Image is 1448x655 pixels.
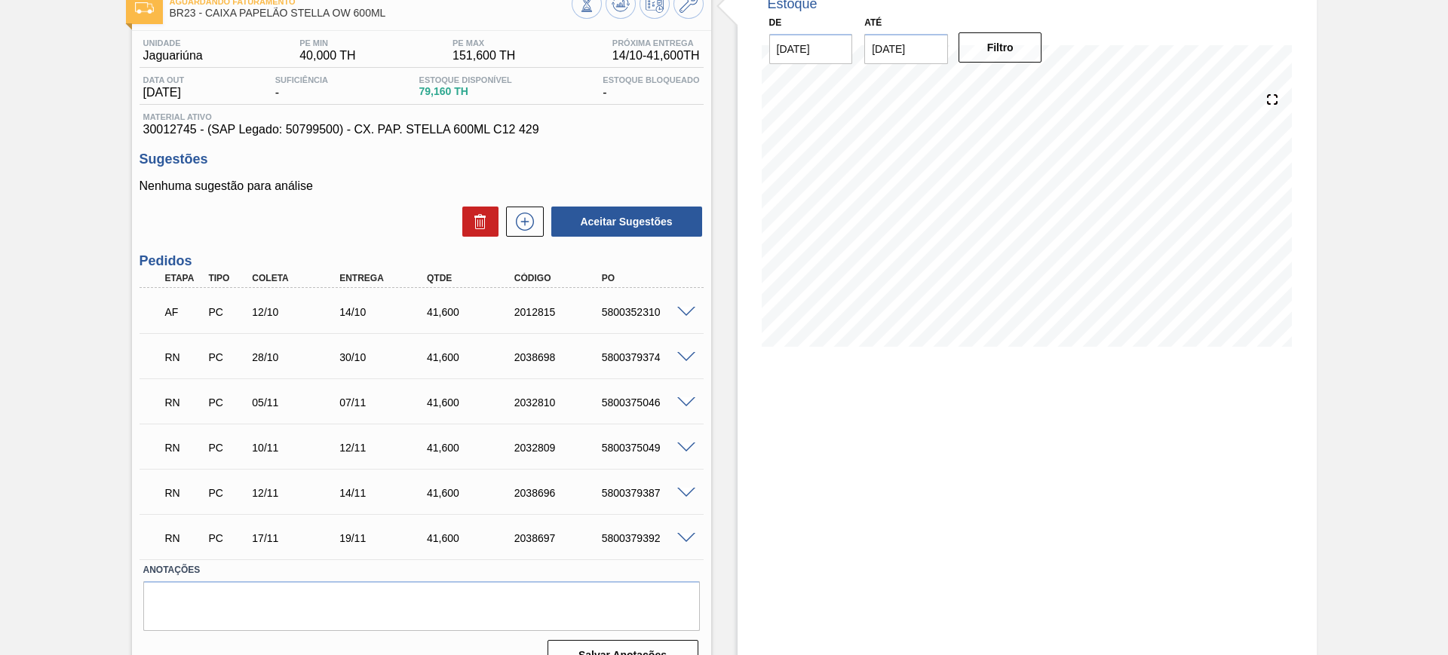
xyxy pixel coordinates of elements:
[423,532,521,544] div: 41,600
[499,207,544,237] div: Nova sugestão
[511,396,609,409] div: 2032810
[864,17,882,28] label: Até
[161,476,207,510] div: Em Renegociação
[336,351,434,363] div: 30/10/2025
[419,86,512,97] span: 79,160 TH
[511,351,609,363] div: 2038698
[135,2,154,14] img: Ícone
[143,75,185,84] span: Data out
[143,123,700,136] span: 30012745 - (SAP Legado: 50799500) - CX. PAP. STELLA 600ML C12 429
[551,207,702,237] button: Aceitar Sugestões
[204,442,250,454] div: Pedido de Compra
[598,442,696,454] div: 5800375049
[423,487,521,499] div: 41,600
[248,487,346,499] div: 12/11/2025
[603,75,699,84] span: Estoque Bloqueado
[336,396,434,409] div: 07/11/2025
[423,273,521,283] div: Qtde
[248,396,346,409] div: 05/11/2025
[959,32,1042,63] button: Filtro
[511,532,609,544] div: 2038697
[599,75,703,99] div: -
[161,431,207,464] div: Em Renegociação
[336,487,434,499] div: 14/11/2025
[143,38,203,47] span: Unidade
[140,253,704,269] h3: Pedidos
[271,75,332,99] div: -
[511,442,609,454] div: 2032809
[165,487,203,499] p: RN
[165,532,203,544] p: RN
[511,306,609,318] div: 2012815
[769,34,853,64] input: dd/mm/yyyy
[161,341,207,374] div: Em Renegociação
[598,351,696,363] div: 5800379374
[165,396,203,409] p: RN
[248,273,346,283] div: Coleta
[423,396,521,409] div: 41,600
[161,522,207,555] div: Em Renegociação
[864,34,948,64] input: dd/mm/yyyy
[161,273,207,283] div: Etapa
[455,207,499,237] div: Excluir Sugestões
[423,306,521,318] div: 41,600
[248,532,346,544] div: 17/11/2025
[423,442,521,454] div: 41,600
[143,86,185,99] span: [DATE]
[299,49,355,63] span: 40,000 TH
[336,532,434,544] div: 19/11/2025
[170,8,572,19] span: BR23 - CAIXA PAPELÃO STELLA OW 600ML
[511,487,609,499] div: 2038696
[204,306,250,318] div: Pedido de Compra
[248,351,346,363] div: 28/10/2025
[143,49,203,63] span: Jaguariúna
[161,386,207,419] div: Em Renegociação
[336,273,434,283] div: Entrega
[204,273,250,283] div: Tipo
[275,75,328,84] span: Suficiência
[598,273,696,283] div: PO
[143,112,700,121] span: Material ativo
[204,351,250,363] div: Pedido de Compra
[165,306,203,318] p: AF
[598,306,696,318] div: 5800352310
[140,152,704,167] h3: Sugestões
[612,38,700,47] span: Próxima Entrega
[165,442,203,454] p: RN
[598,532,696,544] div: 5800379392
[452,38,515,47] span: PE MAX
[204,532,250,544] div: Pedido de Compra
[336,442,434,454] div: 12/11/2025
[511,273,609,283] div: Código
[423,351,521,363] div: 41,600
[161,295,207,329] div: Aguardando Faturamento
[140,179,704,193] p: Nenhuma sugestão para análise
[299,38,355,47] span: PE MIN
[165,351,203,363] p: RN
[598,487,696,499] div: 5800379387
[204,487,250,499] div: Pedido de Compra
[248,442,346,454] div: 10/11/2025
[336,306,434,318] div: 14/10/2025
[248,306,346,318] div: 12/10/2025
[598,396,696,409] div: 5800375046
[612,49,700,63] span: 14/10 - 41,600 TH
[452,49,515,63] span: 151,600 TH
[769,17,782,28] label: De
[419,75,512,84] span: Estoque Disponível
[143,559,700,581] label: Anotações
[544,205,704,238] div: Aceitar Sugestões
[204,396,250,409] div: Pedido de Compra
